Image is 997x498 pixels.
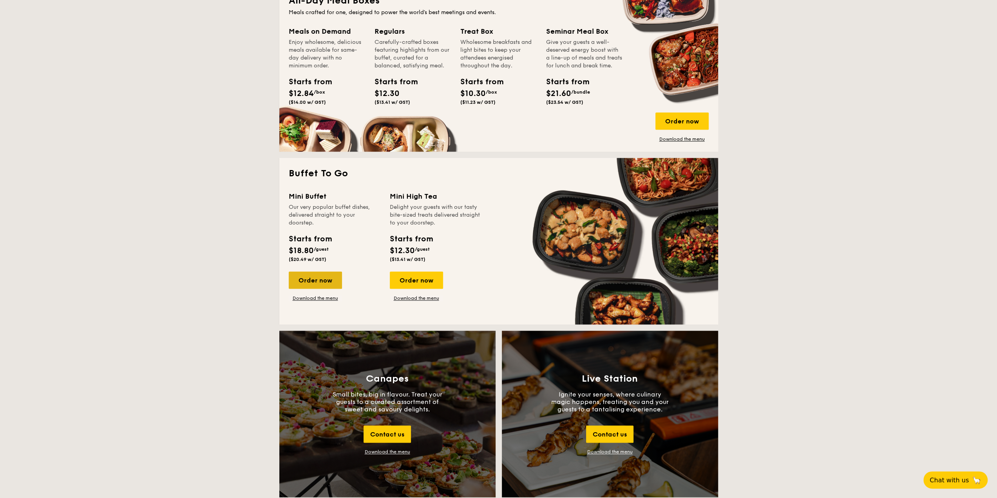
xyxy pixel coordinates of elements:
[289,233,331,245] div: Starts from
[289,89,314,98] span: $12.84
[546,100,583,105] span: ($23.54 w/ GST)
[390,203,481,227] div: Delight your guests with our tasty bite-sized treats delivered straight to your doorstep.
[390,246,415,255] span: $12.30
[390,233,432,245] div: Starts from
[582,373,638,384] h3: Live Station
[486,89,497,95] span: /box
[460,26,537,37] div: Treat Box
[460,89,486,98] span: $10.30
[289,76,324,88] div: Starts from
[460,100,496,105] span: ($11.23 w/ GST)
[289,9,709,16] div: Meals crafted for one, designed to power the world's best meetings and events.
[289,203,380,227] div: Our very popular buffet dishes, delivered straight to your doorstep.
[366,373,409,384] h3: Canapes
[289,246,314,255] span: $18.80
[571,89,590,95] span: /bundle
[289,38,365,70] div: Enjoy wholesome, delicious meals available for same-day delivery with no minimum order.
[365,449,410,455] div: Download the menu
[364,426,411,443] div: Contact us
[289,257,326,262] span: ($20.49 w/ GST)
[329,391,446,413] p: Small bites, big in flavour. Treat your guests to a curated assortment of sweet and savoury delig...
[375,100,410,105] span: ($13.41 w/ GST)
[289,100,326,105] span: ($14.00 w/ GST)
[546,38,622,70] div: Give your guests a well-deserved energy boost with a line-up of meals and treats for lunch and br...
[930,476,969,484] span: Chat with us
[375,89,400,98] span: $12.30
[655,112,709,130] div: Order now
[314,246,329,252] span: /guest
[289,272,342,289] div: Order now
[546,76,581,88] div: Starts from
[655,136,709,142] a: Download the menu
[460,38,537,70] div: Wholesome breakfasts and light bites to keep your attendees energised throughout the day.
[390,257,425,262] span: ($13.41 w/ GST)
[375,76,410,88] div: Starts from
[551,391,669,413] p: Ignite your senses, where culinary magic happens, treating you and your guests to a tantalising e...
[314,89,325,95] span: /box
[289,26,365,37] div: Meals on Demand
[587,449,633,455] a: Download the menu
[375,38,451,70] div: Carefully-crafted boxes featuring highlights from our buffet, curated for a balanced, satisfying ...
[923,471,988,489] button: Chat with us🦙
[972,476,981,485] span: 🦙
[289,295,342,301] a: Download the menu
[390,191,481,202] div: Mini High Tea
[586,426,633,443] div: Contact us
[546,89,571,98] span: $21.60
[415,246,430,252] span: /guest
[289,167,709,180] h2: Buffet To Go
[289,191,380,202] div: Mini Buffet
[460,76,496,88] div: Starts from
[390,272,443,289] div: Order now
[546,26,622,37] div: Seminar Meal Box
[390,295,443,301] a: Download the menu
[375,26,451,37] div: Regulars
